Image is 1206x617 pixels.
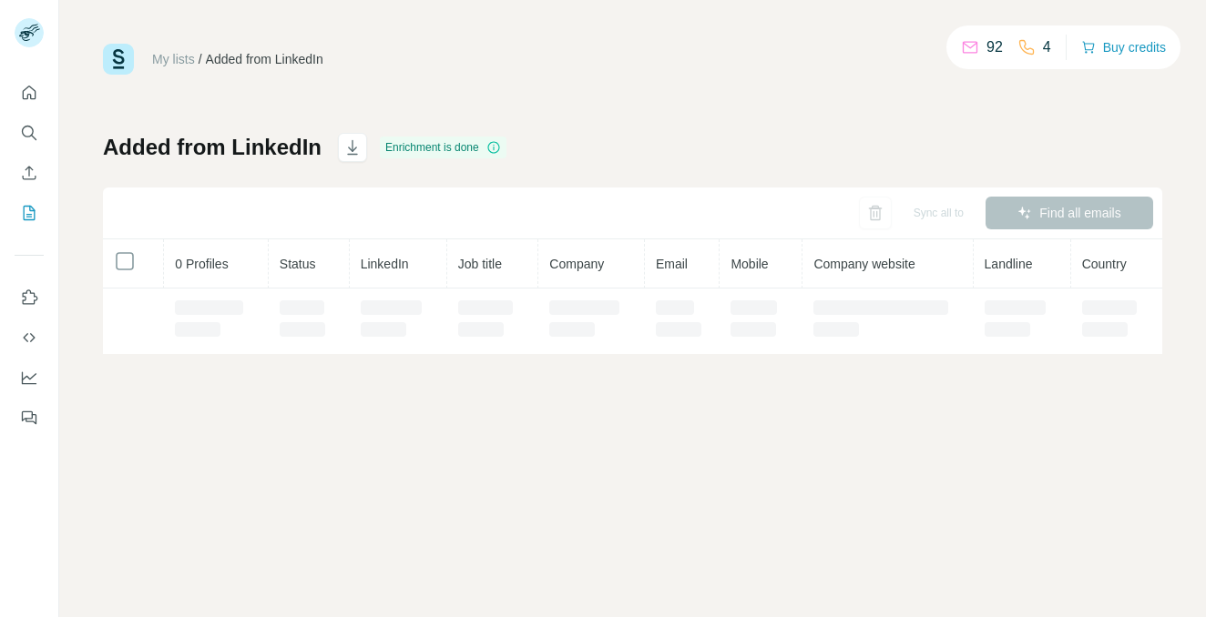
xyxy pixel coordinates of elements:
[15,281,44,314] button: Use Surfe on LinkedIn
[15,116,44,149] button: Search
[1081,35,1166,60] button: Buy credits
[152,52,195,66] a: My lists
[206,50,323,68] div: Added from LinkedIn
[1043,36,1051,58] p: 4
[656,257,688,271] span: Email
[361,257,409,271] span: LinkedIn
[15,401,44,434] button: Feedback
[1082,257,1127,271] span: Country
[175,257,228,271] span: 0 Profiles
[15,197,44,229] button: My lists
[103,133,322,162] h1: Added from LinkedIn
[986,36,1003,58] p: 92
[280,257,316,271] span: Status
[15,321,44,354] button: Use Surfe API
[549,257,604,271] span: Company
[15,76,44,109] button: Quick start
[458,257,502,271] span: Job title
[103,44,134,75] img: Surfe Logo
[731,257,768,271] span: Mobile
[380,137,506,158] div: Enrichment is done
[813,257,915,271] span: Company website
[985,257,1033,271] span: Landline
[15,361,44,394] button: Dashboard
[15,157,44,189] button: Enrich CSV
[199,50,202,68] li: /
